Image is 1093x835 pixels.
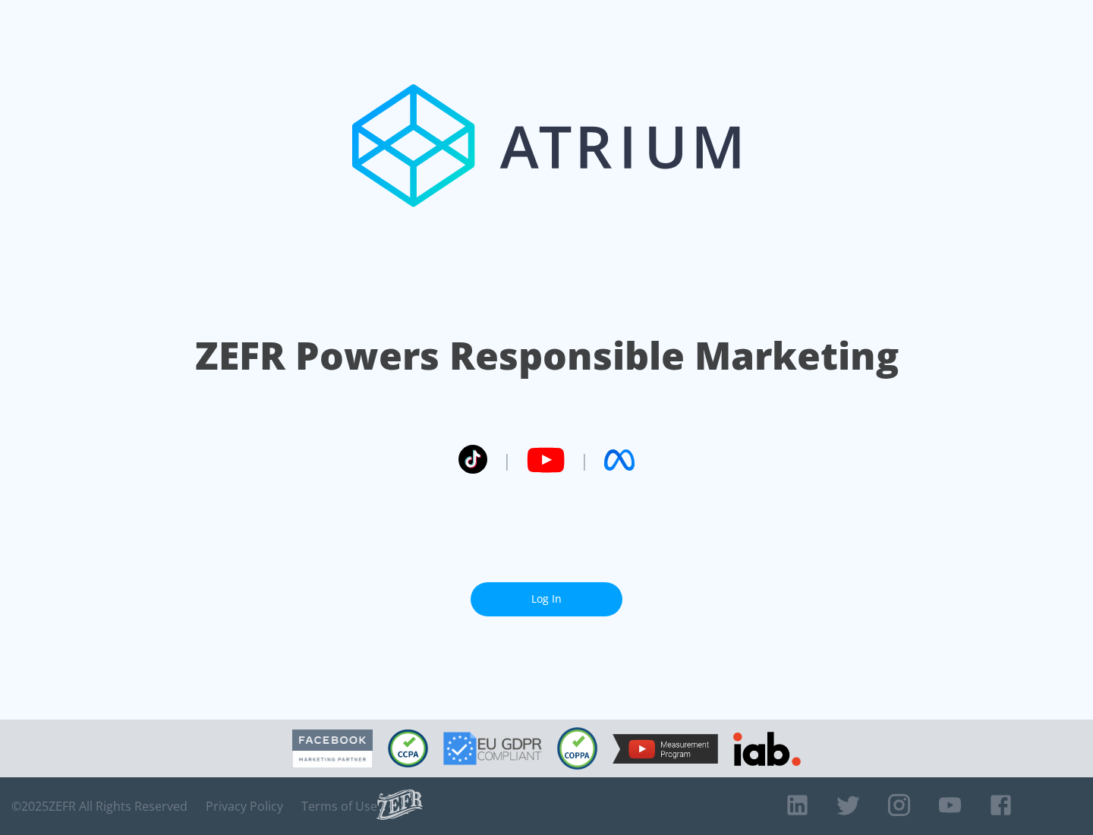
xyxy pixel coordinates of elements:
img: IAB [733,732,801,766]
a: Log In [471,582,622,616]
a: Terms of Use [301,799,377,814]
img: YouTube Measurement Program [613,734,718,764]
a: Privacy Policy [206,799,283,814]
img: CCPA Compliant [388,729,428,767]
h1: ZEFR Powers Responsible Marketing [195,329,899,382]
img: GDPR Compliant [443,732,542,765]
span: | [502,449,512,471]
img: Facebook Marketing Partner [292,729,373,768]
span: | [580,449,589,471]
img: COPPA Compliant [557,727,597,770]
span: © 2025 ZEFR All Rights Reserved [11,799,187,814]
